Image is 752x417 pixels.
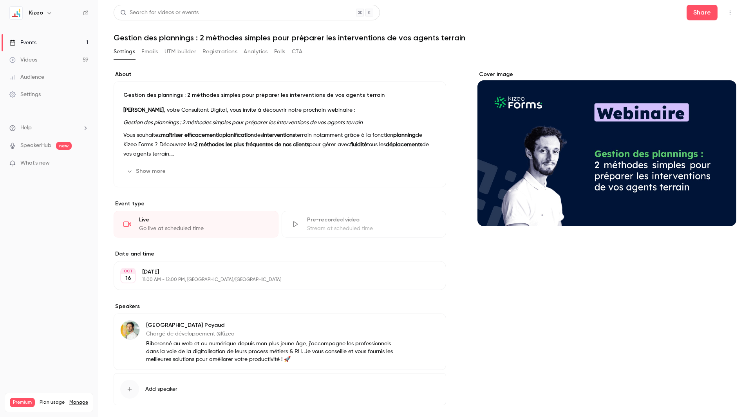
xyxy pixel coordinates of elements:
[114,250,446,258] label: Date and time
[56,142,72,150] span: new
[20,124,32,132] span: Help
[9,91,41,98] div: Settings
[292,45,302,58] button: CTA
[164,45,196,58] button: UTM builder
[114,314,446,370] div: Milan Poyaud[GEOGRAPHIC_DATA] PoyaudChargé de développement @KizeoBiberonné au web et au numériqu...
[123,107,164,113] strong: [PERSON_NAME]
[386,142,422,147] strong: déplacements
[139,216,269,224] div: Live
[139,225,269,232] div: Go live at scheduled time
[114,45,135,58] button: Settings
[222,132,254,138] strong: planification
[114,373,446,405] button: Add speaker
[202,45,237,58] button: Registrations
[145,385,177,393] span: Add speaker
[9,56,37,64] div: Videos
[477,71,736,226] section: Cover image
[195,142,309,147] strong: 2 méthodes les plus fréquentes de nos clients
[307,225,437,232] div: Stream at scheduled time
[477,71,736,78] label: Cover image
[10,7,22,19] img: Kizeo
[29,9,43,17] h6: Kizeo
[114,211,278,238] div: LiveGo live at scheduled time
[114,33,736,42] h1: Gestion des plannings : 2 méthodes simples pour préparer les interventions de vos agents terrain
[146,330,395,338] p: Chargé de développement @Kizeo
[123,165,170,178] button: Show more
[350,142,367,147] strong: fluidité
[282,211,446,238] div: Pre-recorded videoStream at scheduled time
[123,131,436,159] p: Vous souhaitez la des terrain notamment grâce à la fonction de Kizeo Forms ? Découvrez les pour g...
[121,268,135,274] div: OCT
[146,321,395,329] p: [GEOGRAPHIC_DATA] Poyaud
[146,340,395,363] p: Biberonné au web et au numérique depuis mon plus jeune âge, j'accompagne les professionnels dans ...
[114,71,446,78] label: About
[121,321,139,339] img: Milan Poyaud
[114,303,446,310] label: Speakers
[9,124,89,132] li: help-dropdown-opener
[687,5,718,20] button: Share
[10,398,35,407] span: Premium
[161,132,218,138] strong: maîtriser efficacement
[123,120,363,125] em: Gestion des plannings : 2 méthodes simples pour préparer les interventions de vos agents terrain
[9,73,44,81] div: Audience
[142,268,405,276] p: [DATE]
[123,105,436,115] p: , votre Consultant Digital, vous invite à découvrir notre prochain webinaire :
[114,200,446,208] p: Event type
[9,39,36,47] div: Events
[123,91,436,99] p: Gestion des plannings : 2 méthodes simples pour préparer les interventions de vos agents terrain
[69,399,88,406] a: Manage
[20,159,50,167] span: What's new
[393,132,416,138] strong: planning
[274,45,286,58] button: Polls
[120,9,199,17] div: Search for videos or events
[141,45,158,58] button: Emails
[40,399,65,406] span: Plan usage
[125,274,131,282] p: 16
[142,277,405,283] p: 11:00 AM - 12:00 PM, [GEOGRAPHIC_DATA]/[GEOGRAPHIC_DATA]
[307,216,437,224] div: Pre-recorded video
[263,132,295,138] strong: interventions
[79,160,89,167] iframe: Noticeable Trigger
[244,45,268,58] button: Analytics
[20,141,51,150] a: SpeakerHub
